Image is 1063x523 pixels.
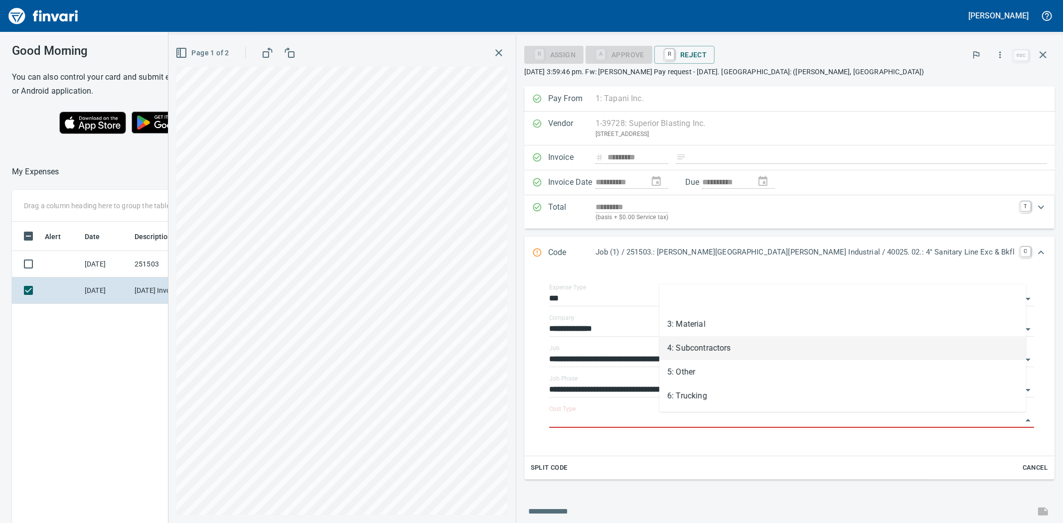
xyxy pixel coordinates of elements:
td: [DATE] [81,277,131,304]
button: Page 1 of 2 [173,44,233,62]
span: Page 1 of 2 [177,47,229,59]
button: RReject [654,46,715,64]
img: Get it on Google Play [126,106,212,139]
label: Expense Type [549,284,586,290]
button: Open [1021,292,1035,306]
div: Expand [524,269,1055,480]
button: Open [1021,383,1035,397]
h5: [PERSON_NAME] [969,10,1029,21]
label: Job [549,345,560,351]
nav: breadcrumb [12,166,59,178]
p: (basis + $0.00 Service tax) [596,213,1015,223]
p: My Expenses [12,166,59,178]
a: C [1021,247,1031,257]
button: More [989,44,1011,66]
h6: You can also control your card and submit expenses from our iPhone or Android application. [12,70,259,98]
p: Job (1) / 251503.: [PERSON_NAME][GEOGRAPHIC_DATA][PERSON_NAME] Industrial / 40025. 02.: 4" Sanita... [596,247,1015,258]
span: Date [85,231,113,243]
li: 6: Trucking [659,384,1026,408]
span: Reject [662,46,707,63]
span: Description [135,231,172,243]
button: Open [1021,322,1035,336]
a: T [1021,201,1031,211]
p: Total [548,201,596,223]
label: Cost Type [549,406,576,412]
li: 5: Other [659,360,1026,384]
span: Alert [45,231,74,243]
div: Expand [524,237,1055,269]
a: esc [1014,50,1029,61]
td: 251503 [131,251,220,277]
button: [PERSON_NAME] [966,8,1031,23]
span: Split Code [531,462,568,474]
span: Close invoice [1011,43,1055,67]
div: Cost Type required [586,50,652,58]
span: Date [85,231,100,243]
span: Alert [45,231,61,243]
li: 3: Material [659,312,1026,336]
p: [DATE] 3:59:46 pm. Fw: [PERSON_NAME] Pay request - [DATE]. [GEOGRAPHIC_DATA]: ([PERSON_NAME], [GE... [524,67,1055,77]
a: R [665,49,674,60]
img: Finvari [6,4,81,28]
span: Description [135,231,185,243]
button: Open [1021,353,1035,367]
div: Assign [524,50,584,58]
td: [DATE] [81,251,131,277]
button: Close [1021,413,1035,427]
p: Drag a column heading here to group the table [24,201,170,211]
li: 4: Subcontractors [659,336,1026,360]
label: Job Phase [549,376,578,382]
button: Split Code [528,460,570,476]
h3: Good Morning [12,44,259,58]
label: Company [549,315,575,321]
td: [DATE] Invoice 2025-1393 from Superior Blasting Inc. (1-39728) [131,277,220,304]
span: Cancel [1022,462,1049,474]
p: Code [548,247,596,260]
div: Expand [524,195,1055,229]
button: Flag [965,44,987,66]
img: Download on the App Store [59,112,126,134]
button: Cancel [1019,460,1051,476]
